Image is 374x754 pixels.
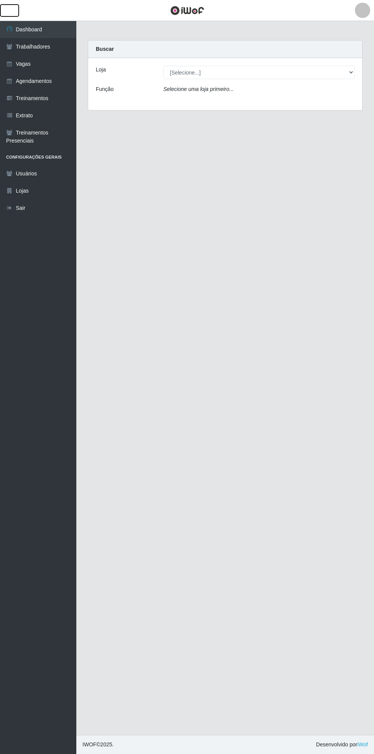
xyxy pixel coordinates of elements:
span: Desenvolvido por [316,741,368,749]
img: CoreUI Logo [170,6,204,15]
a: iWof [357,741,368,748]
label: Loja [96,66,106,74]
span: IWOF [82,741,97,748]
span: © 2025 . [82,741,114,749]
i: Selecione uma loja primeiro... [163,86,234,92]
label: Função [96,85,114,93]
strong: Buscar [96,46,114,52]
